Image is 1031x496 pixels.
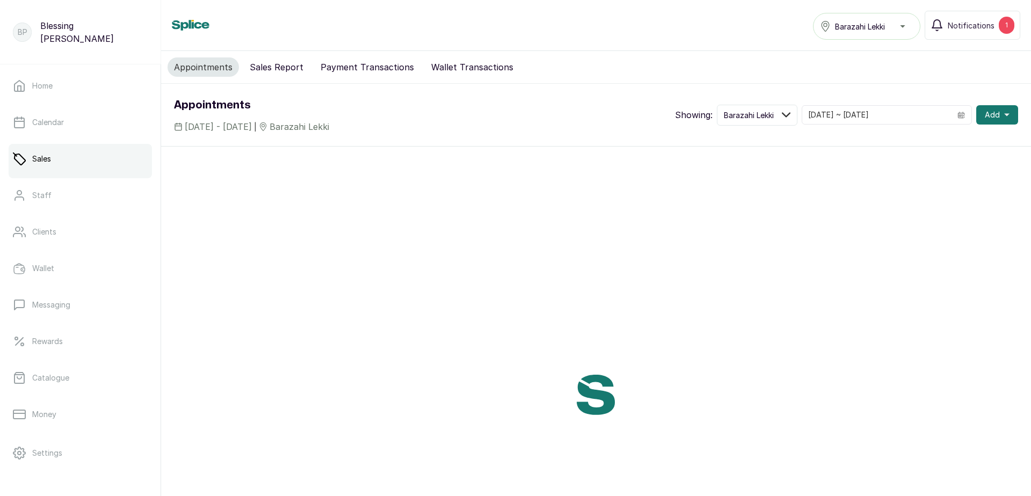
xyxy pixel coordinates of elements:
[9,438,152,468] a: Settings
[168,57,239,77] button: Appointments
[9,326,152,356] a: Rewards
[9,399,152,429] a: Money
[32,154,51,164] p: Sales
[314,57,420,77] button: Payment Transactions
[270,120,329,133] span: Barazahi Lekki
[18,27,27,38] p: BP
[40,19,148,45] p: Blessing [PERSON_NAME]
[174,97,329,114] h1: Appointments
[9,71,152,101] a: Home
[32,336,63,347] p: Rewards
[813,13,920,40] button: Barazahi Lekki
[9,363,152,393] a: Catalogue
[32,117,64,128] p: Calendar
[985,110,1000,120] span: Add
[9,144,152,174] a: Sales
[243,57,310,77] button: Sales Report
[9,180,152,210] a: Staff
[32,300,70,310] p: Messaging
[9,290,152,320] a: Messaging
[32,448,62,458] p: Settings
[32,227,56,237] p: Clients
[9,107,152,137] a: Calendar
[32,409,56,420] p: Money
[999,17,1014,34] div: 1
[9,217,152,247] a: Clients
[925,11,1020,40] button: Notifications1
[802,106,951,124] input: Select date
[717,105,797,126] button: Barazahi Lekki
[254,121,257,133] span: |
[32,81,53,91] p: Home
[425,57,520,77] button: Wallet Transactions
[976,105,1018,125] button: Add
[9,253,152,283] a: Wallet
[675,108,713,121] p: Showing:
[957,111,965,119] svg: calendar
[835,21,885,32] span: Barazahi Lekki
[948,20,994,31] span: Notifications
[32,190,52,201] p: Staff
[32,263,54,274] p: Wallet
[32,373,69,383] p: Catalogue
[185,120,252,133] span: [DATE] - [DATE]
[724,110,774,121] span: Barazahi Lekki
